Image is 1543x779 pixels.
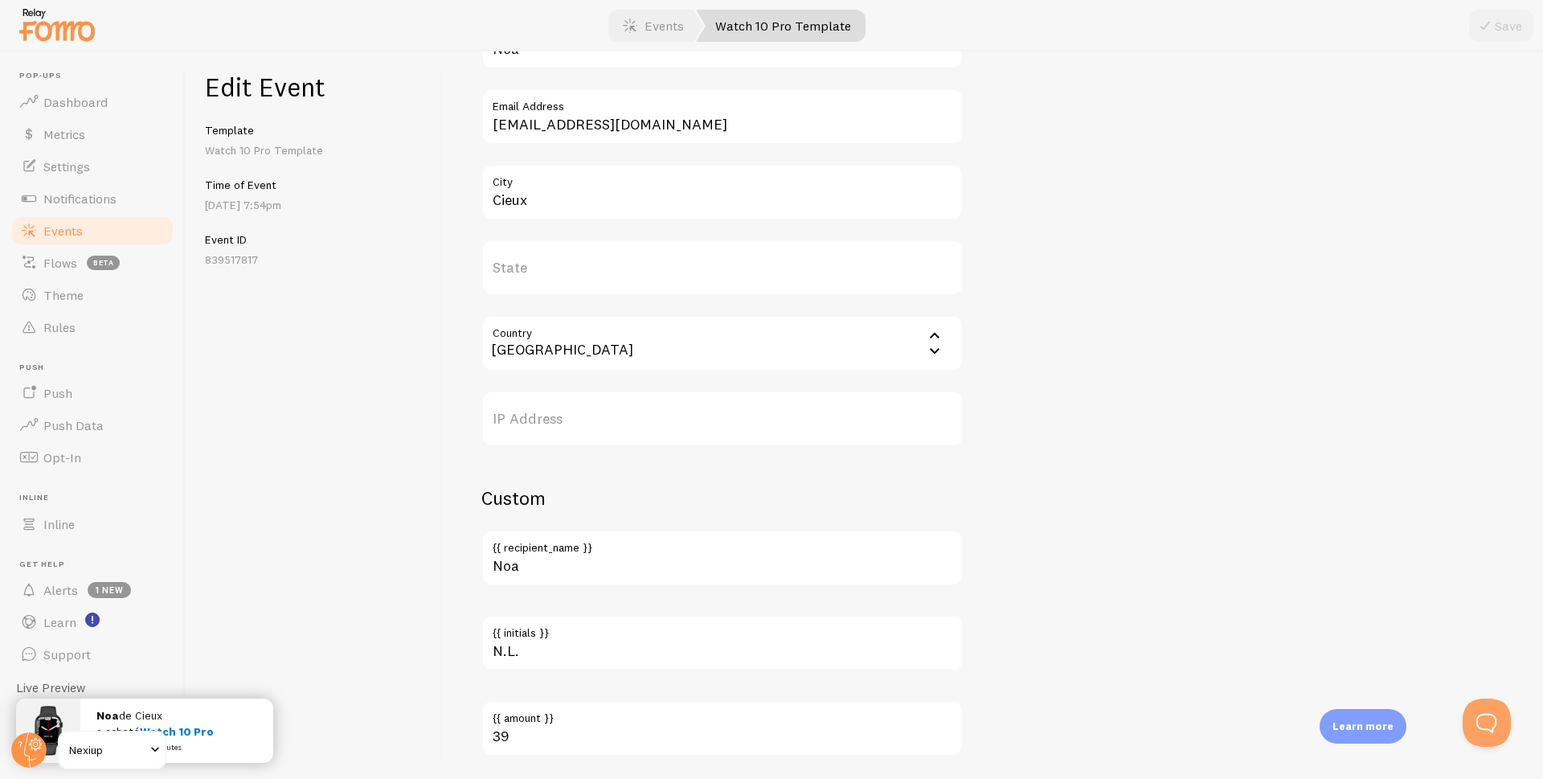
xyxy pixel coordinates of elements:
[10,118,175,150] a: Metrics
[43,319,76,335] span: Rules
[43,255,77,271] span: Flows
[1463,699,1511,747] iframe: Help Scout Beacon - Open
[205,71,423,104] h1: Edit Event
[87,256,120,270] span: beta
[10,182,175,215] a: Notifications
[481,391,964,447] label: IP Address
[58,731,166,769] a: Nexiup
[205,123,423,137] h5: Template
[205,252,423,268] p: 839517817
[19,560,175,570] span: Get Help
[10,279,175,311] a: Theme
[10,606,175,638] a: Learn
[481,700,964,728] label: {{ amount }}
[43,191,117,207] span: Notifications
[481,88,964,116] label: Email Address
[10,574,175,606] a: Alerts 1 new
[88,582,131,598] span: 1 new
[205,232,423,247] h5: Event ID
[19,71,175,81] span: Pop-ups
[481,486,964,510] h2: Custom
[10,409,175,441] a: Push Data
[19,493,175,503] span: Inline
[10,247,175,279] a: Flows beta
[43,582,78,598] span: Alerts
[85,613,100,627] svg: <p>Watch New Feature Tutorials!</p>
[10,311,175,343] a: Rules
[10,150,175,182] a: Settings
[481,315,643,371] div: [GEOGRAPHIC_DATA]
[10,86,175,118] a: Dashboard
[43,516,75,532] span: Inline
[1320,709,1406,744] div: Learn more
[43,449,81,465] span: Opt-In
[43,385,72,401] span: Push
[205,197,423,213] p: [DATE] 7:54pm
[10,441,175,474] a: Opt-In
[10,215,175,247] a: Events
[43,158,90,174] span: Settings
[19,363,175,373] span: Push
[17,4,97,45] img: fomo-relay-logo-orange.svg
[69,740,145,760] span: Nexiup
[1332,719,1394,734] p: Learn more
[43,223,83,239] span: Events
[481,615,964,642] label: {{ initials }}
[43,126,85,142] span: Metrics
[43,417,104,433] span: Push Data
[43,646,91,662] span: Support
[481,240,964,296] label: State
[481,164,964,191] label: City
[10,638,175,670] a: Support
[10,377,175,409] a: Push
[205,142,423,158] p: Watch 10 Pro Template
[205,178,423,192] h5: Time of Event
[43,287,84,303] span: Theme
[481,530,964,557] label: {{ recipient_name }}
[10,508,175,540] a: Inline
[43,94,108,110] span: Dashboard
[43,614,76,630] span: Learn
